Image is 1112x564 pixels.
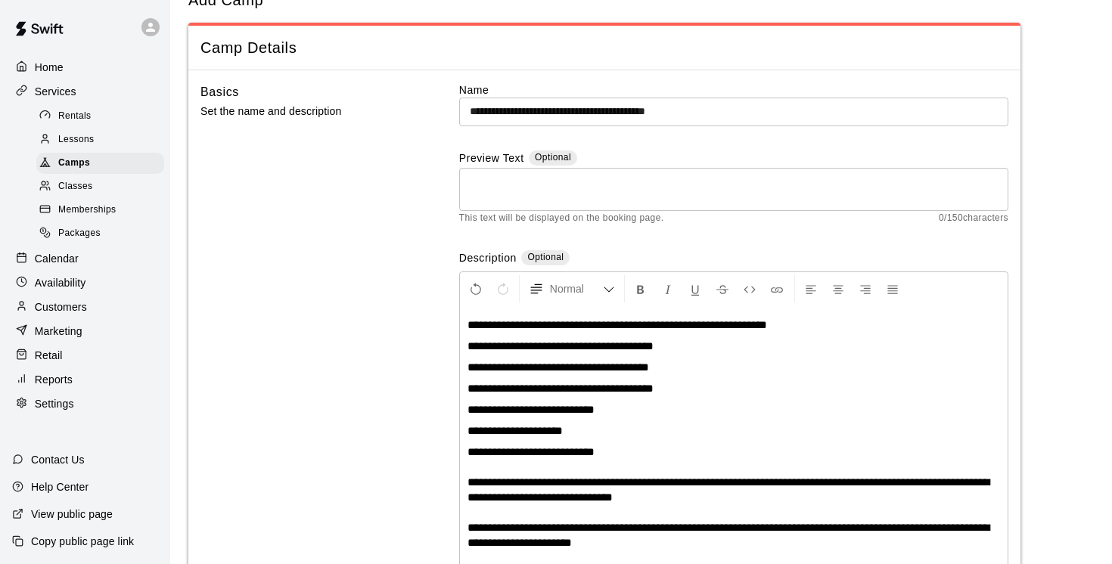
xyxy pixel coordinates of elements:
button: Format Strikethrough [710,275,735,302]
button: Insert Link [764,275,790,302]
a: Marketing [12,320,158,342]
button: Format Italics [655,275,681,302]
p: Customers [35,299,87,315]
span: 0 / 150 characters [939,211,1008,226]
a: Camps [36,152,170,175]
span: Camps [58,156,90,171]
a: Rentals [36,104,170,128]
span: Rentals [58,109,92,124]
button: Formatting Options [523,275,621,302]
button: Redo [490,275,516,302]
label: Preview Text [459,150,524,168]
button: Right Align [853,275,878,302]
span: Lessons [58,132,95,147]
p: Marketing [35,324,82,339]
button: Format Underline [682,275,708,302]
p: Services [35,84,76,99]
button: Justify Align [880,275,905,302]
label: Description [459,250,517,268]
span: Optional [535,152,571,163]
p: Retail [35,348,63,363]
a: Home [12,56,158,79]
a: Memberships [36,199,170,222]
div: Packages [36,223,164,244]
label: Name [459,82,1008,98]
span: Classes [58,179,92,194]
p: Settings [35,396,74,411]
div: Rentals [36,106,164,127]
button: Undo [463,275,489,302]
span: This text will be displayed on the booking page. [459,211,664,226]
a: Reports [12,368,158,391]
a: Packages [36,222,170,246]
a: Services [12,80,158,103]
p: Calendar [35,251,79,266]
span: Normal [550,281,603,296]
a: Lessons [36,128,170,151]
button: Center Align [825,275,851,302]
h6: Basics [200,82,239,102]
p: Contact Us [31,452,85,467]
span: Camp Details [200,38,1008,58]
div: Classes [36,176,164,197]
a: Settings [12,392,158,415]
button: Format Bold [628,275,654,302]
button: Insert Code [737,275,763,302]
span: Optional [527,252,564,262]
button: Left Align [798,275,824,302]
p: View public page [31,507,113,522]
p: Reports [35,372,73,387]
div: Camps [36,153,164,174]
span: Memberships [58,203,116,218]
p: Home [35,60,64,75]
div: Lessons [36,129,164,150]
a: Retail [12,344,158,367]
span: Packages [58,226,101,241]
p: Copy public page link [31,534,134,549]
p: Help Center [31,479,89,494]
a: Classes [36,175,170,199]
a: Calendar [12,247,158,270]
p: Availability [35,275,86,290]
p: Set the name and description [200,102,411,121]
a: Availability [12,271,158,294]
a: Customers [12,296,158,318]
div: Memberships [36,200,164,221]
